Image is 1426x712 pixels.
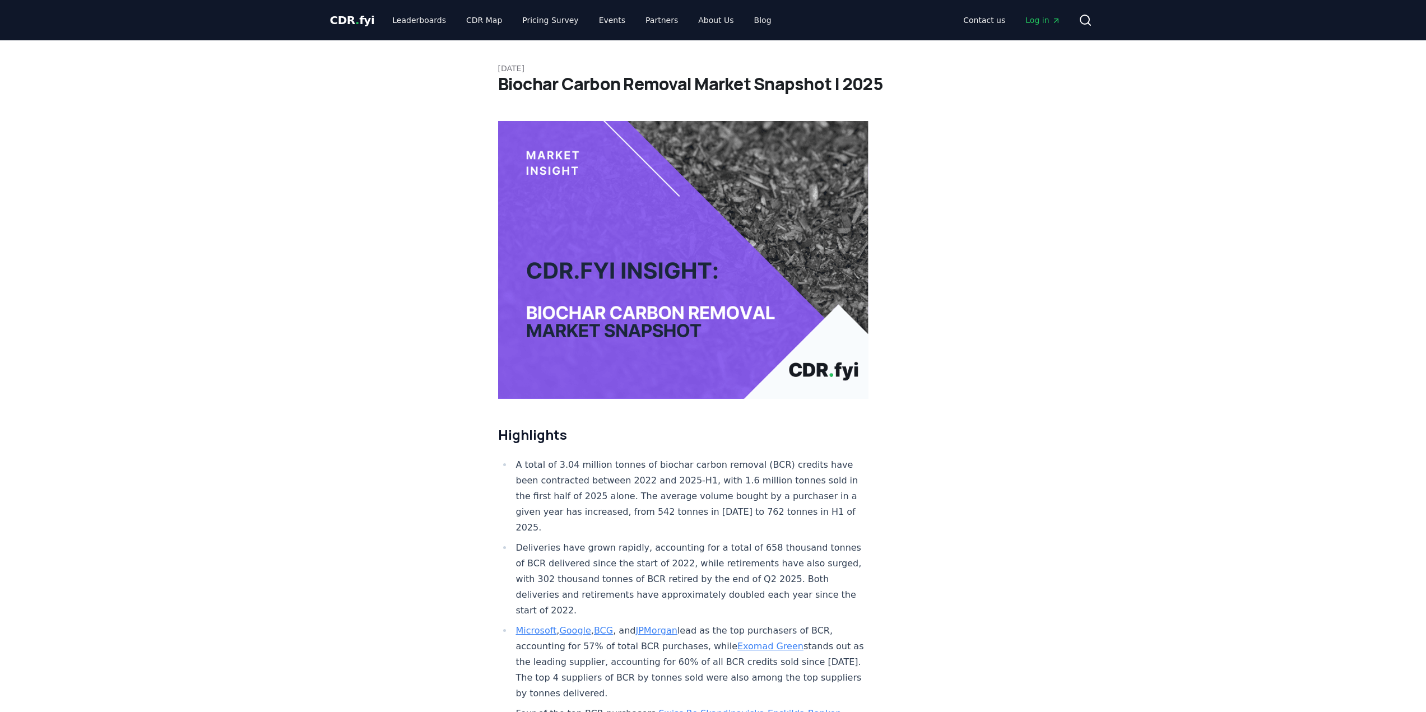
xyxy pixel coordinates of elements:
[689,10,742,30] a: About Us
[498,63,928,74] p: [DATE]
[513,457,869,536] li: A total of 3.04 million tonnes of biochar carbon removal (BCR) credits have been contracted betwe...
[498,121,869,399] img: blog post image
[498,74,928,94] h1: Biochar Carbon Removal Market Snapshot | 2025
[383,10,780,30] nav: Main
[954,10,1014,30] a: Contact us
[355,13,359,27] span: .
[516,625,557,636] a: Microsoft
[1016,10,1069,30] a: Log in
[513,540,869,618] li: Deliveries have grown rapidly, accounting for a total of 658 thousand tonnes of BCR delivered sin...
[457,10,511,30] a: CDR Map
[954,10,1069,30] nav: Main
[513,623,869,701] li: , , , and lead as the top purchasers of BCR, accounting for 57% of total BCR purchases, while sta...
[330,12,375,28] a: CDR.fyi
[745,10,781,30] a: Blog
[594,625,613,636] a: BCG
[1025,15,1060,26] span: Log in
[590,10,634,30] a: Events
[637,10,687,30] a: Partners
[559,625,591,636] a: Google
[383,10,455,30] a: Leaderboards
[498,426,869,444] h2: Highlights
[330,13,375,27] span: CDR fyi
[737,641,803,651] a: Exomad Green
[513,10,587,30] a: Pricing Survey
[635,625,677,636] a: JPMorgan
